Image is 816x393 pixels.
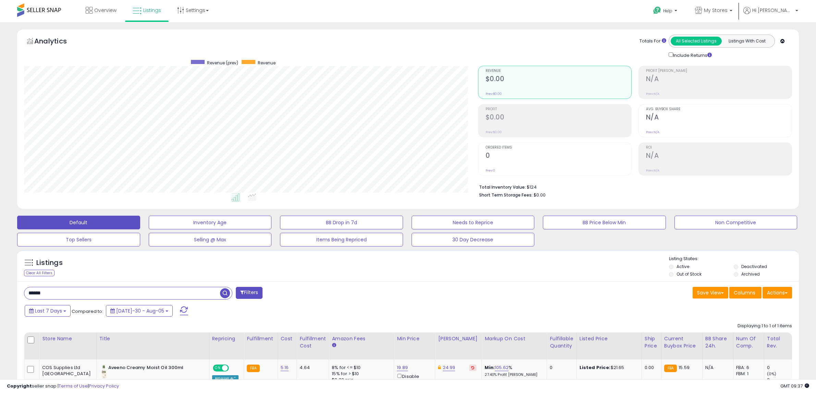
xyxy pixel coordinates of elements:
button: Default [17,216,140,229]
span: Revenue [486,69,631,73]
small: Prev: 0 [486,168,495,173]
div: Current Buybox Price [664,335,699,350]
button: Last 7 Days [25,305,71,317]
button: Items Being Repriced [280,233,403,246]
button: BB Drop in 7d [280,216,403,229]
strong: Copyright [7,383,32,389]
th: The percentage added to the cost of goods (COGS) that forms the calculator for Min & Max prices. [482,332,547,359]
label: Active [677,264,689,269]
div: Ship Price [645,335,658,350]
h5: Analytics [34,36,80,48]
b: Short Term Storage Fees: [479,192,533,198]
label: Out of Stock [677,271,702,277]
div: FBA: 6 [736,365,759,371]
div: BB Share 24h. [705,335,730,350]
div: 15% for > $10 [332,371,389,377]
div: seller snap | | [7,383,119,390]
a: Terms of Use [59,383,88,389]
label: Archived [741,271,760,277]
span: Overview [94,7,117,14]
p: Listing States: [669,256,799,262]
div: Disable auto adjust min [397,372,430,392]
span: OFF [228,365,239,371]
div: % [485,365,541,377]
h2: N/A [646,113,792,123]
li: $124 [479,182,787,191]
a: 24.99 [443,364,455,371]
h2: N/A [646,75,792,84]
a: Hi [PERSON_NAME] [743,7,798,22]
a: 105.62 [495,364,509,371]
i: Get Help [653,6,661,15]
small: Amazon Fees. [332,342,336,348]
span: Revenue [258,60,276,66]
span: Columns [734,289,755,296]
button: [DATE]-30 - Aug-05 [106,305,173,317]
button: Needs to Reprice [412,216,535,229]
div: Displaying 1 to 1 of 1 items [738,323,792,329]
h2: $0.00 [486,113,631,123]
div: Clear All Filters [24,270,54,276]
button: BB Price Below Min [543,216,666,229]
a: 19.89 [397,364,408,371]
div: $21.65 [580,365,636,371]
button: 30 Day Decrease [412,233,535,246]
a: 5.16 [281,364,289,371]
div: Totals For [640,38,666,45]
button: Listings With Cost [721,37,772,46]
div: Fulfillable Quantity [550,335,573,350]
div: Include Returns [663,51,720,59]
div: [PERSON_NAME] [438,335,479,342]
span: Last 7 Days [35,307,62,314]
div: COS Supplies Ltd [GEOGRAPHIC_DATA] [42,365,91,377]
span: My Stores [704,7,728,14]
button: Columns [729,287,762,299]
button: All Selected Listings [671,37,722,46]
small: (0%) [767,371,777,377]
span: Help [663,8,672,14]
span: 2025-08-13 09:37 GMT [780,383,809,389]
span: Listings [143,7,161,14]
button: Actions [763,287,792,299]
button: Filters [236,287,263,299]
span: Avg. Buybox Share [646,107,792,111]
button: Non Competitive [674,216,797,229]
span: ROI [646,146,792,150]
div: Cost [281,335,294,342]
div: 0.00 [645,365,656,371]
div: Min Price [397,335,432,342]
small: Prev: N/A [646,130,659,134]
div: Markup on Cost [485,335,544,342]
h2: N/A [646,152,792,161]
span: Profit [486,107,631,111]
small: Prev: $0.00 [486,130,502,134]
span: 15.59 [679,364,690,371]
div: Title [99,335,206,342]
div: 4.64 [300,365,324,371]
b: Aveeno Creamy Moist Oil 300ml [108,365,192,373]
label: Deactivated [741,264,767,269]
div: Amazon Fees [332,335,391,342]
div: Total Rev. [767,335,792,350]
b: Listed Price: [580,364,611,371]
small: Prev: $0.00 [486,92,502,96]
button: Save View [693,287,728,299]
small: FBA [247,365,259,372]
small: FBA [664,365,677,372]
div: 0 [767,365,795,371]
small: Prev: N/A [646,92,659,96]
span: Revenue (prev) [207,60,238,66]
small: Prev: N/A [646,168,659,173]
div: 8% for <= $10 [332,365,389,371]
div: FBM: 1 [736,371,759,377]
button: Inventory Age [149,216,272,229]
div: Fulfillment [247,335,275,342]
div: Fulfillment Cost [300,335,326,350]
span: [DATE]-30 - Aug-05 [116,307,164,314]
div: N/A [705,365,728,371]
span: Compared to: [72,308,103,315]
a: Privacy Policy [89,383,119,389]
span: Hi [PERSON_NAME] [752,7,793,14]
span: ON [214,365,222,371]
h2: 0 [486,152,631,161]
